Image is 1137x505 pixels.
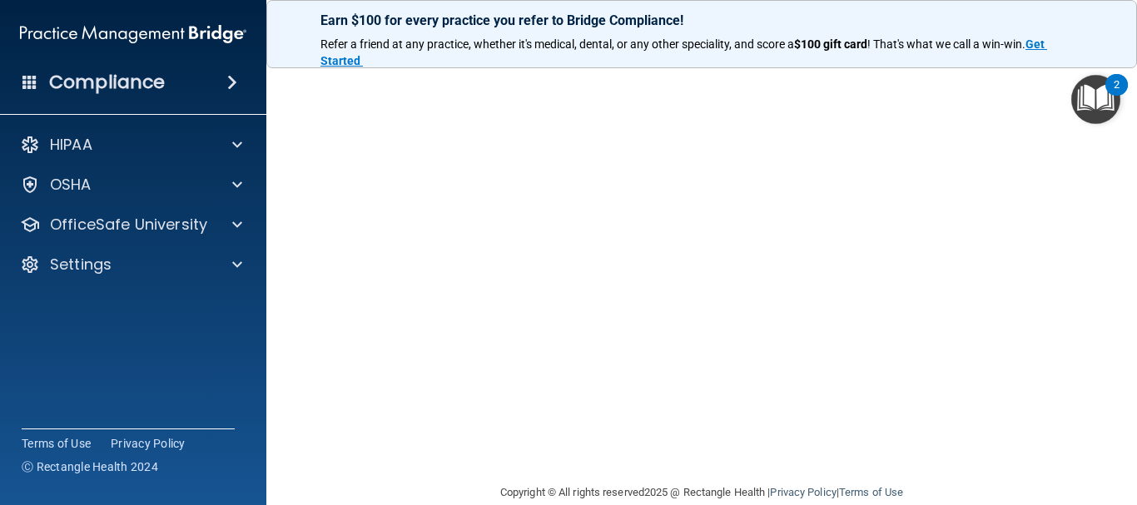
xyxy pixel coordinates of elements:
[839,486,903,498] a: Terms of Use
[20,17,246,51] img: PMB logo
[20,215,242,235] a: OfficeSafe University
[111,435,186,452] a: Privacy Policy
[50,255,112,275] p: Settings
[22,458,158,475] span: Ⓒ Rectangle Health 2024
[50,135,92,155] p: HIPAA
[20,135,242,155] a: HIPAA
[20,255,242,275] a: Settings
[1071,75,1120,124] button: Open Resource Center, 2 new notifications
[320,37,1047,67] a: Get Started
[794,37,867,51] strong: $100 gift card
[770,486,836,498] a: Privacy Policy
[320,12,1083,28] p: Earn $100 for every practice you refer to Bridge Compliance!
[49,71,165,94] h4: Compliance
[50,175,92,195] p: OSHA
[320,37,794,51] span: Refer a friend at any practice, whether it's medical, dental, or any other speciality, and score a
[50,215,207,235] p: OfficeSafe University
[1114,85,1120,106] div: 2
[20,175,242,195] a: OSHA
[22,435,91,452] a: Terms of Use
[867,37,1025,51] span: ! That's what we call a win-win.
